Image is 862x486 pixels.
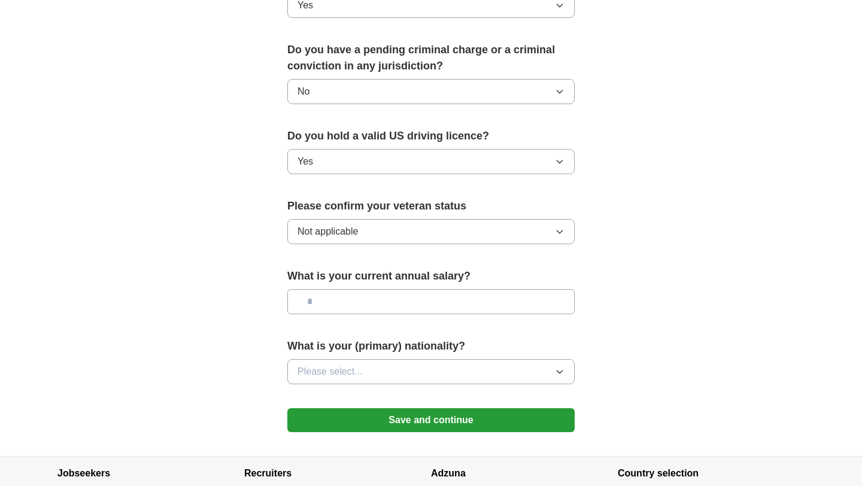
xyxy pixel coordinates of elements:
button: No [287,79,575,104]
span: Not applicable [298,224,358,239]
label: What is your (primary) nationality? [287,338,575,354]
span: Please select... [298,364,363,379]
button: Save and continue [287,408,575,432]
label: Do you hold a valid US driving licence? [287,128,575,144]
span: No [298,84,309,99]
label: Do you have a pending criminal charge or a criminal conviction in any jurisdiction? [287,42,575,74]
button: Not applicable [287,219,575,244]
span: Yes [298,154,313,169]
label: What is your current annual salary? [287,268,575,284]
label: Please confirm your veteran status [287,198,575,214]
button: Yes [287,149,575,174]
button: Please select... [287,359,575,384]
